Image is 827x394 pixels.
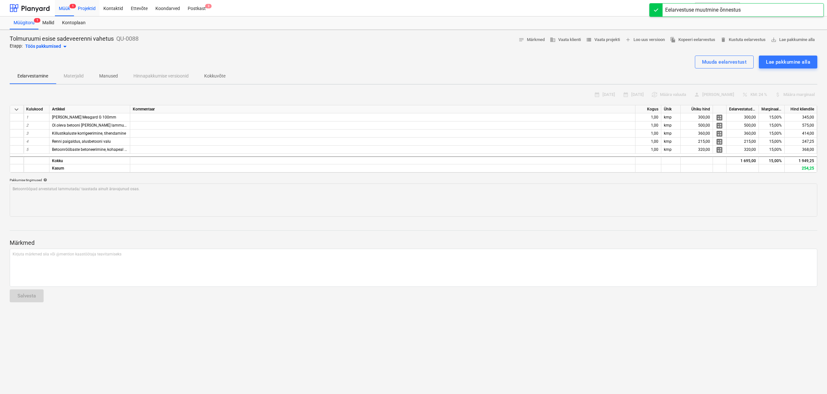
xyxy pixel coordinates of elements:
[771,36,815,44] span: Lae pakkumine alla
[10,16,38,29] div: Müügitoru
[586,36,620,44] span: Vaata projekti
[635,138,661,146] div: 1,00
[204,73,225,79] p: Kokkuvõte
[49,164,130,172] div: Kasum
[727,146,759,154] div: 320,00
[635,130,661,138] div: 1,00
[759,56,817,68] button: Lae pakkumine alla
[716,146,723,154] span: Halda rea detailset jaotust
[681,105,713,113] div: Ühiku hind
[785,121,817,130] div: 575,00
[34,18,40,23] span: 1
[550,36,581,44] span: Vaata klienti
[785,113,817,121] div: 345,00
[625,37,631,43] span: add
[38,16,58,29] a: Mallid
[586,37,592,43] span: view_list
[26,115,28,119] span: 1
[759,130,785,138] div: 15,00%
[13,106,20,113] span: Ahenda kõik kategooriad
[42,178,47,182] span: help
[665,6,741,14] div: Eelarvestuse muutmine õnnestus
[26,139,28,144] span: 4
[52,123,154,128] span: Ol.oleva betooni ja renni lammutus utiliseerimine
[10,178,817,182] div: Pakkumise tingimused
[49,156,130,164] div: Kokku
[10,43,23,50] p: Etapp:
[768,35,817,45] button: Lae pakkumine alla
[759,113,785,121] div: 15,00%
[58,16,89,29] a: Kontoplaan
[516,35,547,45] button: Märkmed
[681,146,713,154] div: 320,00
[661,113,681,121] div: kmp
[25,43,69,50] div: Töös pakkumised
[785,130,817,138] div: 414,00
[26,131,28,136] span: 3
[785,138,817,146] div: 247,25
[661,121,681,130] div: kmp
[759,146,785,154] div: 15,00%
[52,147,154,152] span: Betoonrööbaste betoneerimine, kohapeal tehtud betooniga
[681,138,713,146] div: 215,00
[99,73,118,79] p: Manused
[24,105,49,113] div: Kulukood
[667,35,718,45] button: Kopeeri eelarvestus
[718,35,768,45] button: Kustuta eelarvestus
[785,105,817,113] div: Hind kliendile
[116,35,139,43] p: QU-0088
[635,113,661,121] div: 1,00
[681,113,713,121] div: 300,00
[10,35,114,43] p: Tolmuruumi esise sadeveerenni vahetus
[635,105,661,113] div: Kogus
[727,113,759,121] div: 300,00
[518,36,545,44] span: Märkmed
[635,121,661,130] div: 1,00
[26,147,28,152] span: 5
[26,123,28,128] span: 2
[547,35,583,45] button: Vaata klienti
[716,138,723,146] span: Halda rea detailset jaotust
[130,105,635,113] div: Kommentaar
[661,146,681,154] div: kmp
[771,37,777,43] span: save_alt
[759,138,785,146] div: 15,00%
[727,105,759,113] div: Eelarvestatud maksumus
[720,36,766,44] span: Kustuta eelarvestus
[661,105,681,113] div: Ühik
[727,121,759,130] div: 500,00
[716,130,723,138] span: Halda rea detailset jaotust
[727,156,759,164] div: 1 695,00
[716,114,723,121] span: Halda rea detailset jaotust
[695,56,754,68] button: Muuda eelarvestust
[17,73,48,79] p: Eelarvestamine
[550,37,556,43] span: business
[583,35,623,45] button: Vaata projekti
[766,58,810,66] div: Lae pakkumine alla
[785,146,817,154] div: 368,00
[52,131,126,136] span: Killustikaluste korrigeerimine, tihendamine
[661,138,681,146] div: kmp
[716,122,723,130] span: Halda rea detailset jaotust
[518,37,524,43] span: notes
[625,36,665,44] span: Loo uus versioon
[681,130,713,138] div: 360,00
[759,121,785,130] div: 15,00%
[61,43,69,50] span: arrow_drop_down
[69,4,76,8] span: 1
[785,156,817,164] div: 1 949,25
[661,130,681,138] div: kmp
[670,37,676,43] span: file_copy
[205,4,212,8] span: 3
[702,58,747,66] div: Muuda eelarvestust
[10,16,38,29] a: Müügitoru1
[727,138,759,146] div: 215,00
[759,156,785,164] div: 15,00%
[10,183,817,217] textarea: Betoonrööpad arvestatud lammutada/ taastada ainult äravajunud osas.
[670,36,715,44] span: Kopeeri eelarvestus
[52,139,111,144] span: Renni paigaldus, alusbetooni valu
[52,115,116,119] span: Renn Meagard G 100mm
[759,105,785,113] div: Marginaal, %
